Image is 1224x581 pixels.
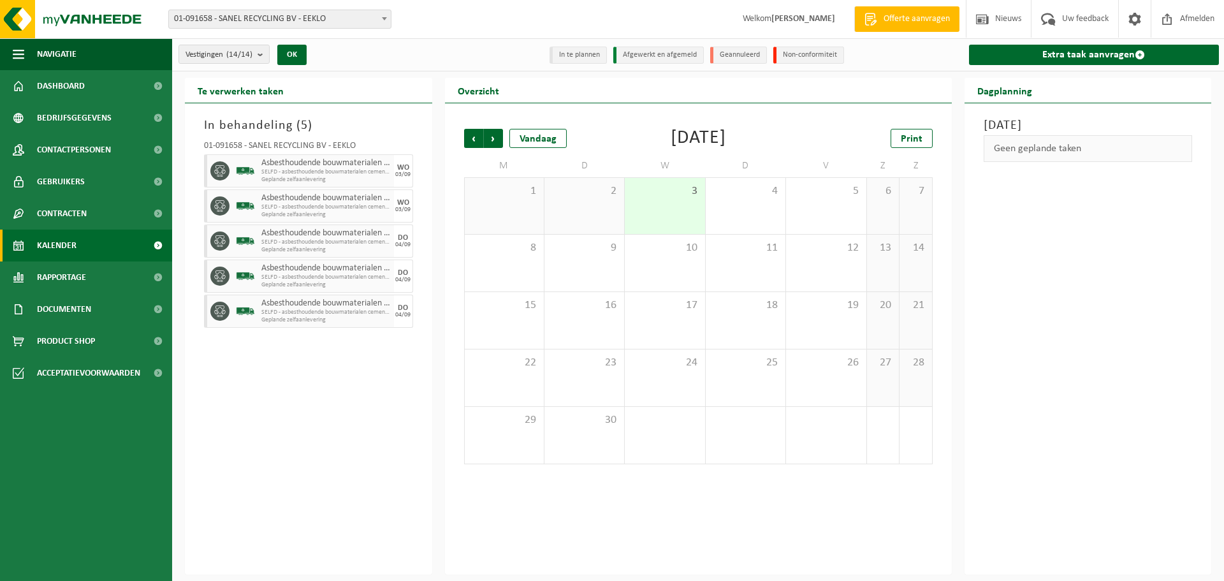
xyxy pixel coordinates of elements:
span: 26 [792,356,859,370]
span: Asbesthoudende bouwmaterialen cementgebonden (hechtgebonden) [261,193,391,203]
div: DO [398,304,408,312]
span: 24 [631,356,698,370]
span: 01-091658 - SANEL RECYCLING BV - EEKLO [168,10,391,29]
div: WO [397,199,409,207]
span: 6 [873,184,892,198]
span: 1 [471,184,537,198]
span: Geplande zelfaanlevering [261,246,391,254]
span: Vestigingen [186,45,252,64]
span: 5 [792,184,859,198]
span: Contactpersonen [37,134,111,166]
span: Dashboard [37,70,85,102]
span: 22 [471,356,537,370]
span: 25 [712,356,779,370]
span: 12 [792,241,859,255]
button: Vestigingen(14/14) [178,45,270,64]
span: 28 [906,356,925,370]
li: Geannuleerd [710,47,767,64]
a: Offerte aanvragen [854,6,959,32]
span: SELFD - asbesthoudende bouwmaterialen cementgebonden (HGB) [261,309,391,316]
span: Kalender [37,230,76,261]
span: Geplande zelfaanlevering [261,211,391,219]
span: Geplande zelfaanlevering [261,281,391,289]
span: 4 [712,184,779,198]
div: 03/09 [395,207,411,213]
span: Gebruikers [37,166,85,198]
span: SELFD - asbesthoudende bouwmaterialen cementgebonden (HGB) [261,168,391,176]
td: M [464,154,544,177]
count: (14/14) [226,50,252,59]
span: SELFD - asbesthoudende bouwmaterialen cementgebonden (HGB) [261,274,391,281]
span: 18 [712,298,779,313]
div: DO [398,269,408,277]
span: Documenten [37,293,91,325]
button: OK [277,45,307,65]
span: Asbesthoudende bouwmaterialen cementgebonden (hechtgebonden) [261,228,391,239]
span: Rapportage [37,261,86,293]
span: SELFD - asbesthoudende bouwmaterialen cementgebonden (HGB) [261,239,391,246]
div: 03/09 [395,172,411,178]
li: Afgewerkt en afgemeld [613,47,704,64]
span: 3 [631,184,698,198]
div: Geen geplande taken [984,135,1193,162]
td: D [706,154,786,177]
img: BL-SO-LV [236,161,255,180]
span: 15 [471,298,537,313]
span: SELFD - asbesthoudende bouwmaterialen cementgebonden (HGB) [261,203,391,211]
img: BL-SO-LV [236,196,255,216]
td: D [544,154,625,177]
span: Geplande zelfaanlevering [261,316,391,324]
span: 11 [712,241,779,255]
span: 01-091658 - SANEL RECYCLING BV - EEKLO [169,10,391,28]
span: 21 [906,298,925,313]
span: 7 [906,184,925,198]
div: 04/09 [395,277,411,283]
span: Vorige [464,129,483,148]
a: Print [891,129,933,148]
span: 8 [471,241,537,255]
span: 29 [471,413,537,427]
strong: [PERSON_NAME] [771,14,835,24]
span: Asbesthoudende bouwmaterialen cementgebonden (hechtgebonden) [261,263,391,274]
span: 27 [873,356,892,370]
td: V [786,154,866,177]
td: W [625,154,705,177]
h2: Overzicht [445,78,512,103]
span: 10 [631,241,698,255]
span: 17 [631,298,698,313]
li: Non-conformiteit [773,47,844,64]
h2: Te verwerken taken [185,78,296,103]
h3: [DATE] [984,116,1193,135]
img: BL-SO-LV [236,267,255,286]
div: 04/09 [395,312,411,318]
span: Navigatie [37,38,76,70]
span: 14 [906,241,925,255]
span: Acceptatievoorwaarden [37,357,140,389]
span: Offerte aanvragen [880,13,953,26]
div: [DATE] [671,129,726,148]
span: Asbesthoudende bouwmaterialen cementgebonden (hechtgebonden) [261,158,391,168]
h3: In behandeling ( ) [204,116,413,135]
span: Bedrijfsgegevens [37,102,112,134]
span: Print [901,134,922,144]
span: Asbesthoudende bouwmaterialen cementgebonden (hechtgebonden) [261,298,391,309]
span: 13 [873,241,892,255]
img: BL-SO-LV [236,302,255,321]
div: DO [398,234,408,242]
h2: Dagplanning [965,78,1045,103]
span: 30 [551,413,618,427]
span: 19 [792,298,859,313]
span: 2 [551,184,618,198]
span: Product Shop [37,325,95,357]
span: 20 [873,298,892,313]
span: Geplande zelfaanlevering [261,176,391,184]
td: Z [867,154,900,177]
span: 9 [551,241,618,255]
div: 01-091658 - SANEL RECYCLING BV - EEKLO [204,142,413,154]
img: BL-SO-LV [236,232,255,251]
li: In te plannen [550,47,607,64]
span: 16 [551,298,618,313]
a: Extra taak aanvragen [969,45,1220,65]
div: 04/09 [395,242,411,248]
td: Z [900,154,932,177]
